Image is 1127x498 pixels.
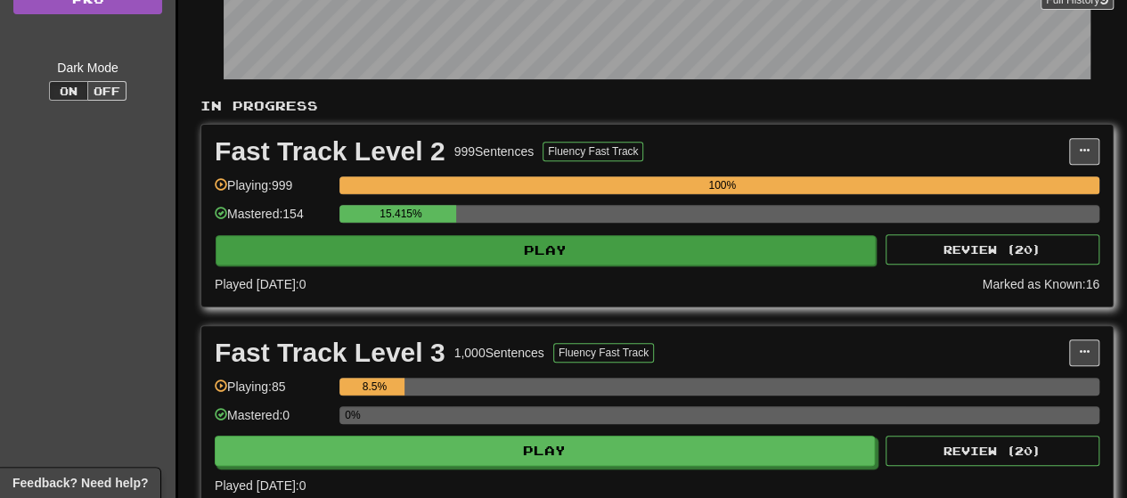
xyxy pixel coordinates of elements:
button: Play [216,235,876,265]
span: Played [DATE]: 0 [215,277,306,291]
button: On [49,81,88,101]
div: Mastered: 0 [215,406,331,436]
div: 8.5% [345,378,404,396]
button: Review (20) [886,234,1099,265]
button: Play [215,436,875,466]
button: Review (20) [886,436,1099,466]
button: Fluency Fast Track [543,142,643,161]
span: Played [DATE]: 0 [215,478,306,493]
p: In Progress [200,97,1114,115]
div: 15.415% [345,205,456,223]
div: Playing: 999 [215,176,331,206]
div: Dark Mode [13,59,162,77]
div: Playing: 85 [215,378,331,407]
div: Marked as Known: 16 [982,275,1099,293]
button: Fluency Fast Track [553,343,654,363]
button: Off [87,81,127,101]
div: Fast Track Level 3 [215,339,445,366]
span: Open feedback widget [12,474,148,492]
div: Fast Track Level 2 [215,138,445,165]
div: 1,000 Sentences [454,344,544,362]
div: Mastered: 154 [215,205,331,234]
div: 999 Sentences [454,143,535,160]
div: 100% [345,176,1099,194]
